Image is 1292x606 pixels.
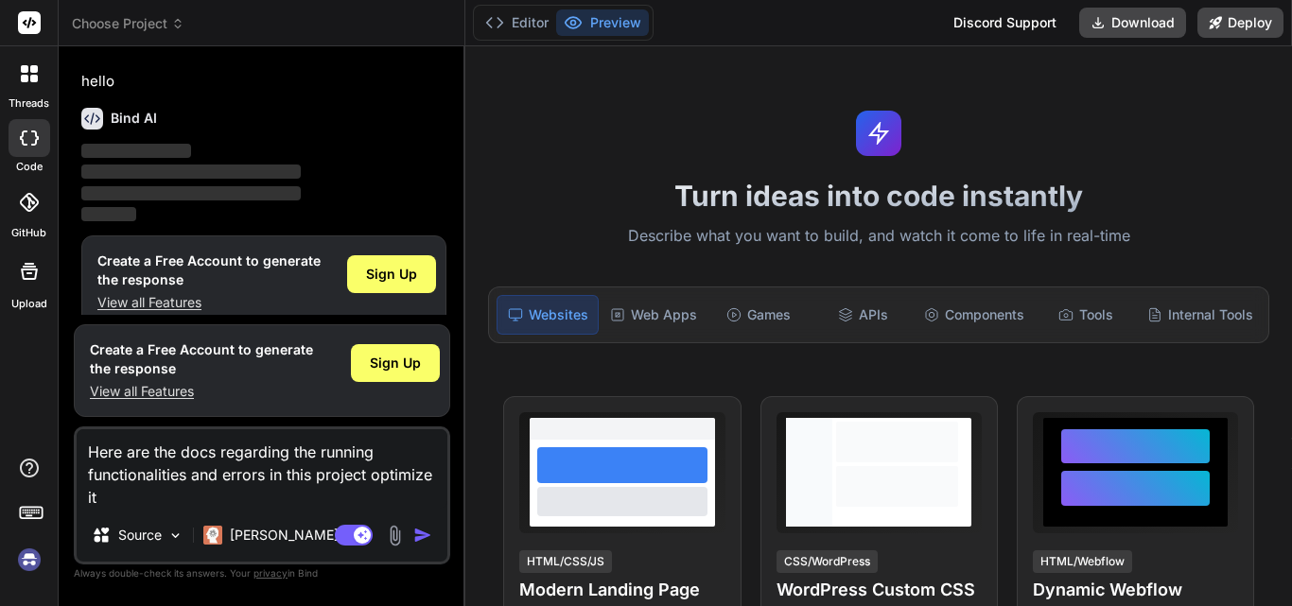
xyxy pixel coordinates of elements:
img: signin [13,544,45,576]
img: attachment [384,525,406,546]
div: Components [917,295,1032,335]
h1: Turn ideas into code instantly [477,179,1281,213]
div: HTML/CSS/JS [519,550,612,573]
h4: WordPress Custom CSS [777,577,982,603]
img: Claude 4 Sonnet [203,526,222,545]
span: privacy [253,567,288,579]
h1: Create a Free Account to generate the response [90,340,313,378]
div: Websites [497,295,599,335]
p: Source [118,526,162,545]
h4: Modern Landing Page [519,577,725,603]
span: ‌ [81,207,136,221]
p: [PERSON_NAME] 4 S.. [230,526,371,545]
img: Pick Models [167,528,183,544]
div: Internal Tools [1140,295,1261,335]
span: ‌ [81,186,301,200]
h6: Bind AI [111,109,157,128]
span: Sign Up [370,354,421,372]
button: Preview [556,9,649,36]
label: Upload [11,296,47,312]
div: HTML/Webflow [1033,550,1132,573]
div: Games [708,295,809,335]
img: icon [413,526,432,545]
span: Sign Up [366,265,417,284]
div: Discord Support [942,8,1068,38]
div: CSS/WordPress [777,550,878,573]
textarea: Here are the docs regarding the running functionalities and errors in this project optimize it [77,429,447,509]
button: Editor [478,9,556,36]
h1: Create a Free Account to generate the response [97,251,321,289]
p: Describe what you want to build, and watch it come to life in real-time [477,224,1281,249]
span: Choose Project [72,14,184,33]
label: GitHub [11,225,46,241]
div: Web Apps [602,295,705,335]
label: code [16,159,43,175]
div: APIs [812,295,913,335]
span: ‌ [81,164,301,179]
p: View all Features [90,382,313,401]
p: hello [81,71,446,93]
div: Tools [1036,295,1136,335]
span: ‌ [81,144,191,158]
p: View all Features [97,293,321,312]
p: Always double-check its answers. Your in Bind [74,564,450,582]
button: Download [1079,8,1186,38]
button: Deploy [1197,8,1283,38]
label: threads [9,95,49,112]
